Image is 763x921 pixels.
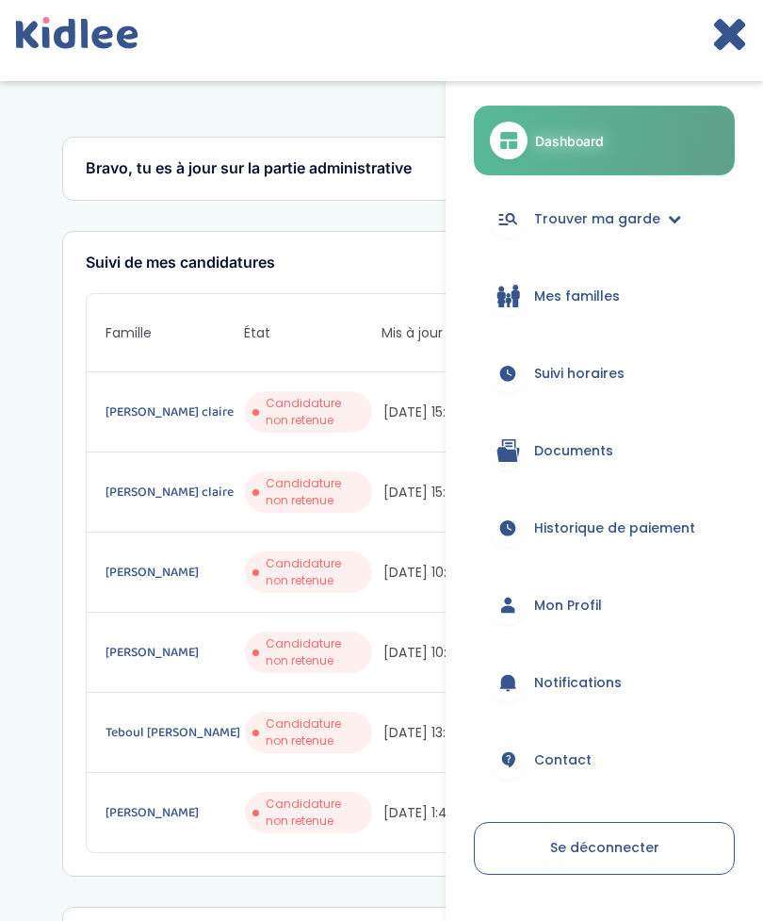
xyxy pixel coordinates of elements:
[474,494,735,562] a: Historique de paiement
[534,209,660,229] span: Trouver ma garde
[474,106,735,175] a: Dashboard
[383,563,519,583] span: [DATE] 10:25
[474,649,735,716] a: Notifications
[383,723,519,743] span: [DATE] 13:15
[266,475,365,509] span: Candidature non retenue
[266,635,365,669] span: Candidature non retenue
[534,287,620,306] span: Mes familles
[474,417,735,485] a: Documents
[106,323,244,343] span: Famille
[534,596,602,616] span: Mon Profil
[86,255,677,271] h3: Suivi de mes candidatures
[266,796,365,830] span: Candidature non retenue
[534,441,613,461] span: Documents
[106,562,241,583] a: [PERSON_NAME]
[381,323,520,343] span: Mis à jour le
[474,822,735,875] a: Se déconnecter
[474,185,735,253] a: Trouver ma garde
[106,642,241,663] a: [PERSON_NAME]
[266,395,365,429] span: Candidature non retenue
[535,131,604,151] span: Dashboard
[266,555,365,589] span: Candidature non retenue
[534,364,625,384] span: Suivi horaires
[383,643,519,663] span: [DATE] 10:50
[86,160,677,177] h3: Bravo, tu es à jour sur la partie administrative
[550,838,659,857] span: Se déconnecter
[244,323,382,343] span: État
[383,483,519,502] span: [DATE] 15:43
[474,339,735,407] a: Suivi horaires
[106,802,241,823] a: [PERSON_NAME]
[474,571,735,639] a: Mon Profil
[106,482,241,502] a: [PERSON_NAME] claire
[106,402,241,422] a: [PERSON_NAME] claire
[534,673,622,693] span: Notifications
[266,715,365,749] span: Candidature non retenue
[534,518,695,538] span: Historique de paiement
[383,403,519,422] span: [DATE] 15:43
[534,750,592,770] span: Contact
[106,722,241,743] a: Teboul [PERSON_NAME]
[474,726,735,794] a: Contact
[383,803,519,823] span: [DATE] 1:47
[474,262,735,330] a: Mes familles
